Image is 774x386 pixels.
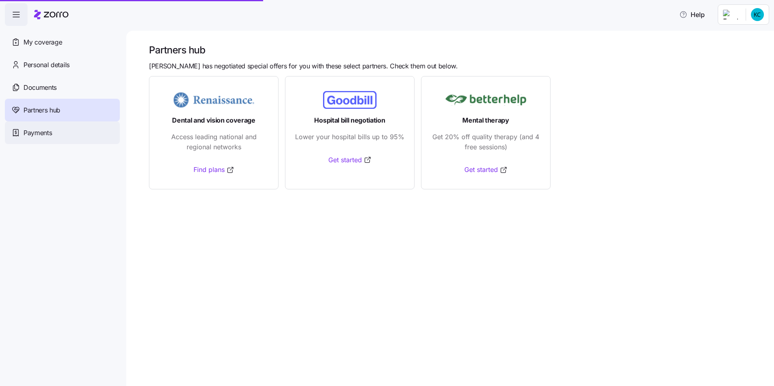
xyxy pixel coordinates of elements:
[5,121,120,144] a: Payments
[464,165,508,175] a: Get started
[314,115,385,125] span: Hospital bill negotiation
[172,115,255,125] span: Dental and vision coverage
[723,10,739,19] img: Employer logo
[679,10,705,19] span: Help
[193,165,234,175] a: Find plans
[159,132,268,152] span: Access leading national and regional networks
[328,155,372,165] a: Get started
[295,132,404,142] span: Lower your hospital bills up to 95%
[5,31,120,53] a: My coverage
[5,99,120,121] a: Partners hub
[462,115,509,125] span: Mental therapy
[23,37,62,47] span: My coverage
[23,83,57,93] span: Documents
[673,6,711,23] button: Help
[23,105,60,115] span: Partners hub
[149,61,458,71] span: [PERSON_NAME] has negotiated special offers for you with these select partners. Check them out be...
[23,60,70,70] span: Personal details
[5,76,120,99] a: Documents
[5,53,120,76] a: Personal details
[431,132,540,152] span: Get 20% off quality therapy (and 4 free sessions)
[751,8,764,21] img: e8b469cc2f991adfac10bc9c50e2ff1d
[149,44,763,56] h1: Partners hub
[23,128,52,138] span: Payments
